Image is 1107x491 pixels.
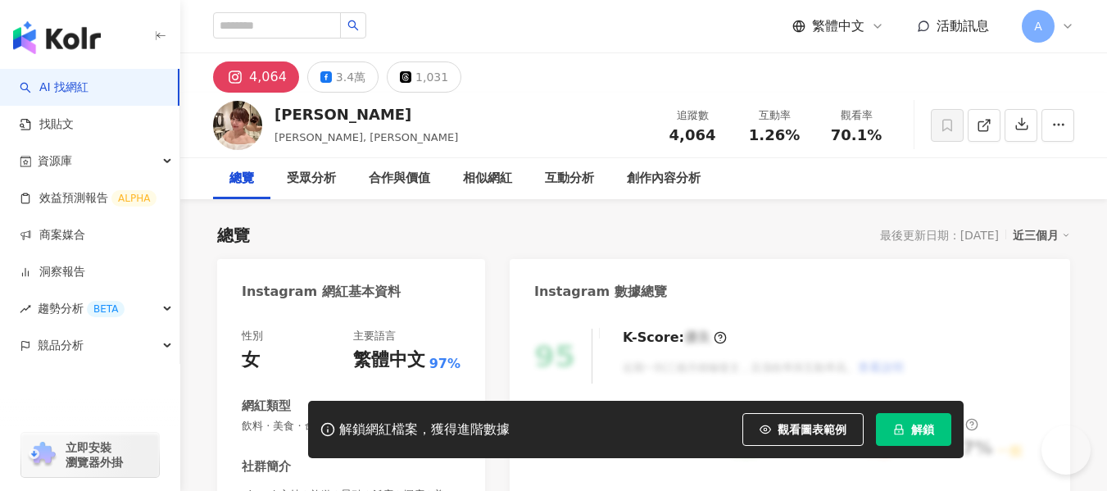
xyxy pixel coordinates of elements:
span: 觀看圖表範例 [778,423,846,436]
div: 社群簡介 [242,458,291,475]
div: 1,031 [415,66,448,89]
div: 網紅類型 [242,398,291,415]
div: 觀看率 [825,107,887,124]
div: 追蹤數 [661,107,724,124]
div: 總覽 [217,224,250,247]
div: Instagram 數據總覽 [534,283,667,301]
span: 繁體中文 [812,17,864,35]
div: 主要語言 [353,329,396,343]
a: 商案媒合 [20,227,85,243]
a: chrome extension立即安裝 瀏覽器外掛 [21,433,159,477]
div: 相似網紅 [463,169,512,189]
button: 4,064 [213,61,299,93]
span: 1.26% [749,127,800,143]
span: 活動訊息 [937,18,989,34]
div: Instagram 網紅基本資料 [242,283,401,301]
span: 立即安裝 瀏覽器外掛 [66,440,123,470]
button: 解鎖 [876,413,951,446]
a: 找貼文 [20,116,74,133]
div: 總覽 [229,169,254,189]
button: 3.4萬 [307,61,379,93]
div: BETA [87,301,125,317]
button: 1,031 [387,61,461,93]
span: 4,064 [669,126,716,143]
span: [PERSON_NAME], [PERSON_NAME] [274,131,458,143]
a: 洞察報告 [20,264,85,280]
span: rise [20,303,31,315]
div: 創作內容分析 [627,169,701,189]
div: 合作與價值 [369,169,430,189]
span: 競品分析 [38,327,84,364]
div: 性別 [242,329,263,343]
button: 觀看圖表範例 [742,413,864,446]
span: A [1034,17,1042,35]
div: [PERSON_NAME] [274,104,458,125]
div: 女 [242,348,260,373]
div: K-Score : [623,329,727,347]
span: 70.1% [831,127,882,143]
span: 資源庫 [38,143,72,180]
img: logo [13,21,101,54]
div: 受眾分析 [287,169,336,189]
span: search [347,20,359,31]
img: KOL Avatar [213,101,262,150]
div: 近三個月 [1013,225,1070,246]
div: 4,064 [249,66,287,89]
div: 互動分析 [545,169,594,189]
div: 互動率 [743,107,805,124]
a: 效益預測報告ALPHA [20,190,157,207]
div: 解鎖網紅檔案，獲得進階數據 [339,421,510,439]
div: 繁體中文 [353,348,425,373]
span: 趨勢分析 [38,290,125,327]
div: 最後更新日期：[DATE] [880,229,999,242]
img: chrome extension [26,442,58,468]
span: 97% [429,355,460,373]
a: searchAI 找網紅 [20,80,88,96]
div: 3.4萬 [336,66,365,89]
